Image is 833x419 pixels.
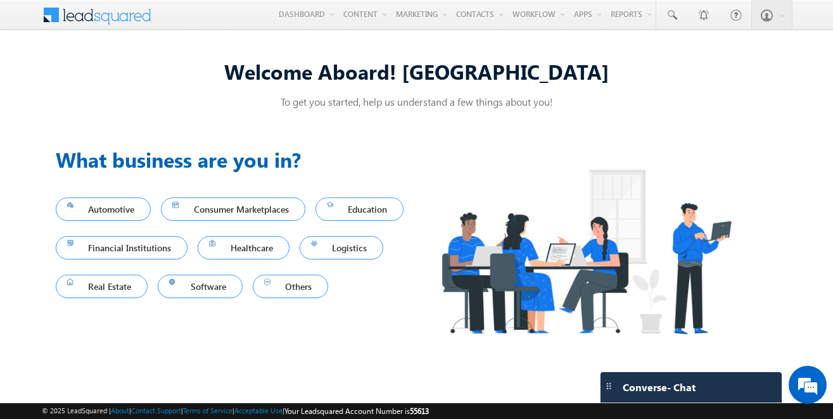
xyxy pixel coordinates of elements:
[604,381,614,391] img: carter-drag
[169,278,231,295] span: Software
[623,382,696,393] span: Converse - Chat
[56,95,778,108] p: To get you started, help us understand a few things about you!
[111,406,129,415] a: About
[183,406,232,415] a: Terms of Service
[56,58,778,85] div: Welcome Aboard! [GEOGRAPHIC_DATA]
[42,405,429,417] span: © 2025 LeadSquared | | | | |
[67,239,177,256] span: Financial Institutions
[67,201,140,218] span: Automotive
[209,239,278,256] span: Healthcare
[410,406,429,416] span: 55613
[264,278,317,295] span: Others
[417,144,755,359] img: Industry.png
[311,239,372,256] span: Logistics
[172,201,294,218] span: Consumer Marketplaces
[234,406,283,415] a: Acceptable Use
[327,201,393,218] span: Education
[67,278,137,295] span: Real Estate
[56,144,417,175] h3: What business are you in?
[131,406,181,415] a: Contact Support
[284,406,429,416] span: Your Leadsquared Account Number is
